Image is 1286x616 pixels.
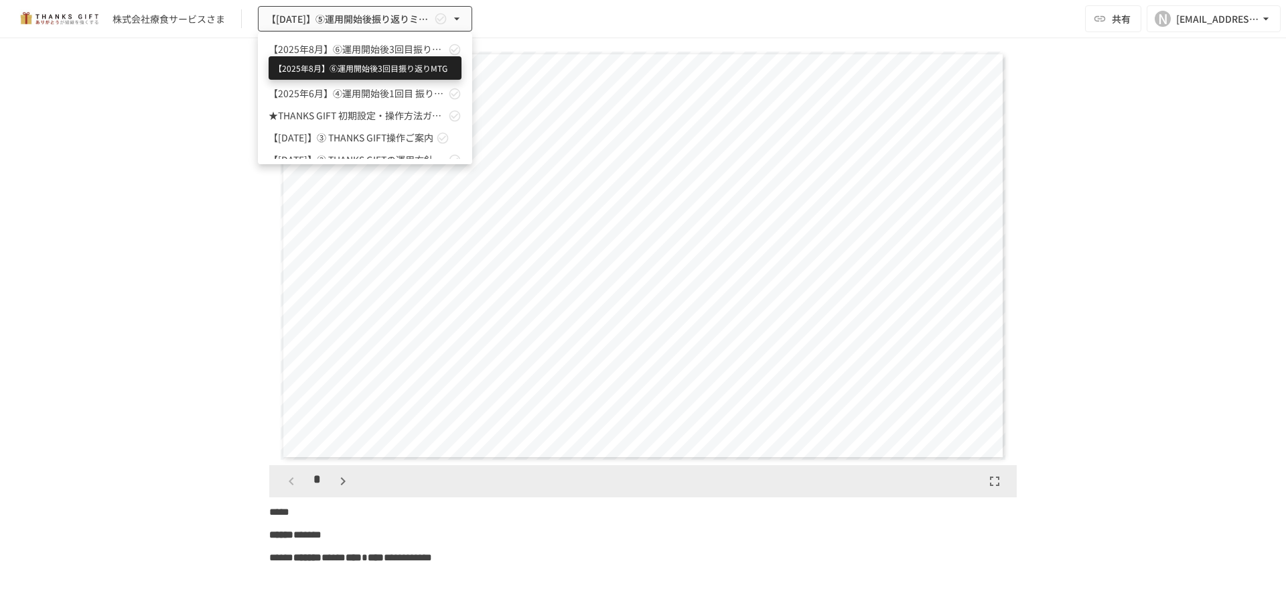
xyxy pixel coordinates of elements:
span: ★THANKS GIFT 初期設定・操作方法ガイド [269,109,445,123]
span: 【2025年8月】⑥運用開始後3回目振り返りMTG [269,42,445,56]
span: 【2025年6月】④運用開始後1回目 振り返りMTG [269,86,445,101]
span: 【[DATE]】② THANKS GIFTの運用方針と設計 [269,153,445,167]
span: 【[DATE]】➂ THANKS GIFT操作ご案内 [269,131,433,145]
span: 【[DATE]】⑤運用開始後振り返りミーティング [269,64,445,78]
